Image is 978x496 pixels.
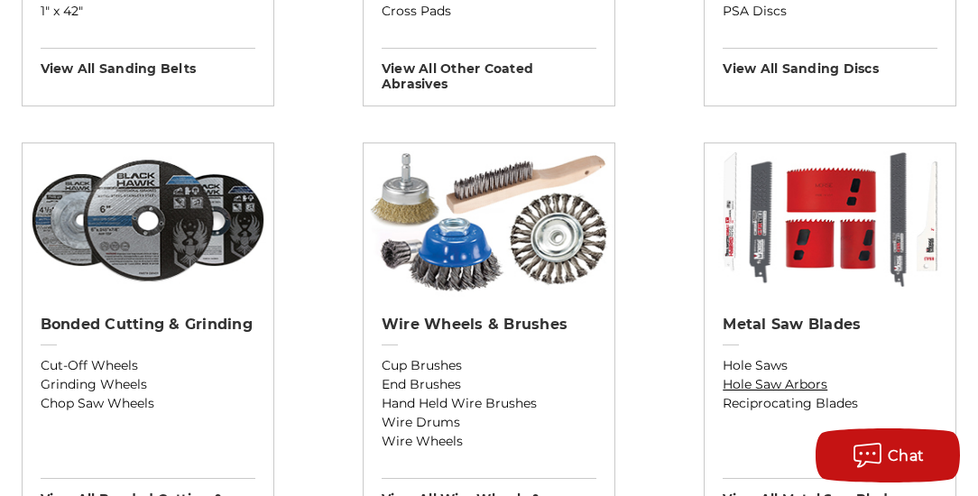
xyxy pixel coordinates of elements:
[723,2,937,21] a: PSA Discs
[816,428,960,482] button: Chat
[382,316,596,334] h2: Wire Wheels & Brushes
[382,394,596,413] a: Hand Held Wire Brushes
[723,394,937,413] a: Reciprocating Blades
[364,143,614,297] img: Wire Wheels & Brushes
[382,2,596,21] a: Cross Pads
[382,375,596,394] a: End Brushes
[705,143,955,297] img: Metal Saw Blades
[41,48,255,77] h3: View All sanding belts
[382,356,596,375] a: Cup Brushes
[382,413,596,432] a: Wire Drums
[723,375,937,394] a: Hole Saw Arbors
[41,2,255,21] a: 1" x 42"
[41,356,255,375] a: Cut-Off Wheels
[23,143,273,297] img: Bonded Cutting & Grinding
[41,394,255,413] a: Chop Saw Wheels
[41,316,255,334] h2: Bonded Cutting & Grinding
[382,48,596,92] h3: View All other coated abrasives
[723,316,937,334] h2: Metal Saw Blades
[723,356,937,375] a: Hole Saws
[888,447,925,464] span: Chat
[382,432,596,451] a: Wire Wheels
[41,375,255,394] a: Grinding Wheels
[723,48,937,77] h3: View All sanding discs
